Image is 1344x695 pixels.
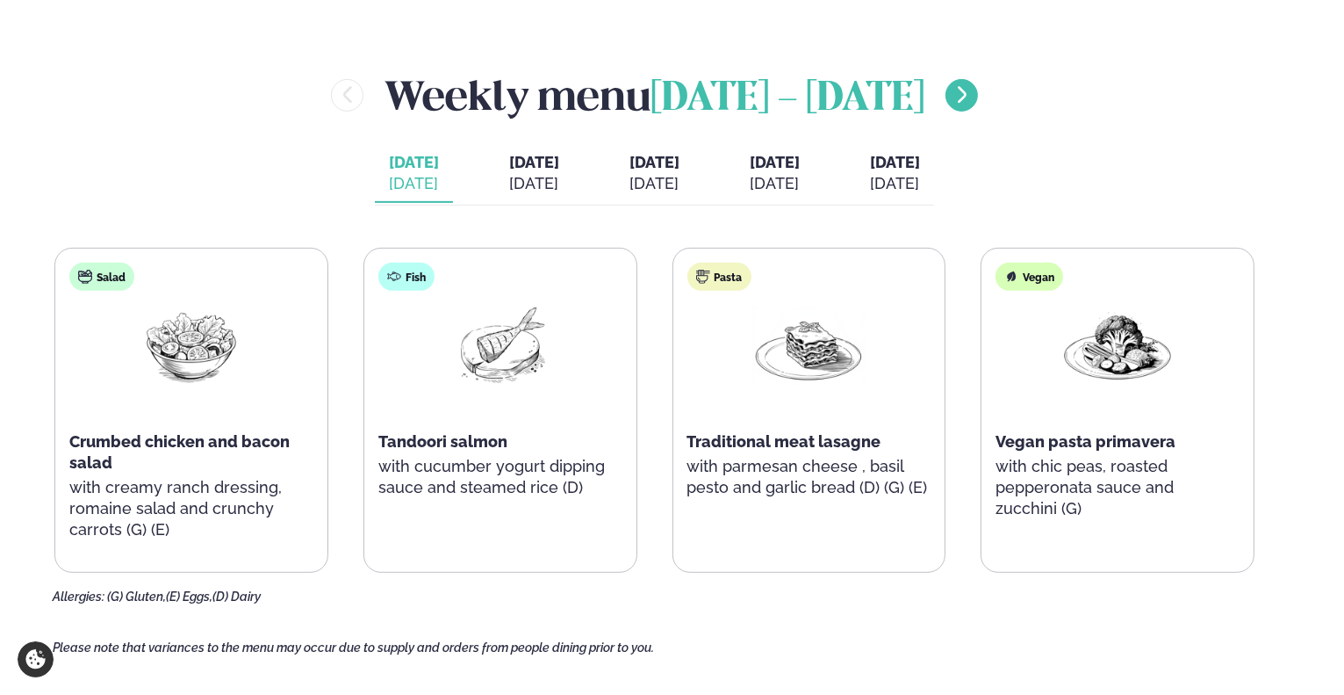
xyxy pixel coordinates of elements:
span: [DATE] [509,153,559,171]
span: [DATE] [870,152,920,173]
div: Pasta [687,263,751,291]
button: menu-btn-left [331,79,363,112]
p: with cucumber yogurt dipping sauce and steamed rice (D) [378,456,622,498]
img: Fish.png [444,305,557,386]
span: [DATE] [389,153,439,171]
span: Please note that variances to the menu may occur due to supply and orders from people dining prio... [53,641,654,655]
span: [DATE] - [DATE] [650,80,924,119]
button: [DATE] [DATE] [615,145,694,203]
button: [DATE] [DATE] [375,145,453,203]
button: [DATE] [DATE] [495,145,573,203]
span: (G) Gluten, [107,590,166,604]
h2: Weekly menu [385,67,924,124]
img: fish.svg [387,270,401,284]
div: [DATE] [509,173,559,194]
img: Salad.png [135,305,248,386]
span: Allergies: [53,590,104,604]
div: [DATE] [750,173,800,194]
div: [DATE] [870,173,920,194]
div: [DATE] [629,173,679,194]
div: [DATE] [389,173,439,194]
img: salad.svg [78,270,92,284]
span: [DATE] [629,153,679,171]
span: (E) Eggs, [166,590,212,604]
span: [DATE] [750,153,800,171]
span: Tandoori salmon [378,432,507,451]
img: Lasagna.png [752,305,865,387]
div: Vegan [995,263,1063,291]
button: [DATE] [DATE] [856,145,934,203]
p: with parmesan cheese , basil pesto and garlic bread (D) (G) (E) [687,456,931,498]
img: Vegan.png [1061,305,1174,387]
img: pasta.svg [696,270,710,284]
button: [DATE] [DATE] [736,145,814,203]
p: with chic peas, roasted pepperonata sauce and zucchini (G) [995,456,1240,519]
img: Vegan.svg [1004,270,1018,284]
p: with creamy ranch dressing, romaine salad and crunchy carrots (G) (E) [69,477,313,540]
span: Traditional meat lasagne [687,432,881,451]
span: Vegan pasta primavera [995,432,1175,451]
div: Salad [69,263,134,291]
a: Cookie settings [18,641,54,677]
div: Fish [378,263,435,291]
span: Crumbed chicken and bacon salad [69,432,290,472]
span: (D) Dairy [212,590,261,604]
button: menu-btn-right [945,79,978,112]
